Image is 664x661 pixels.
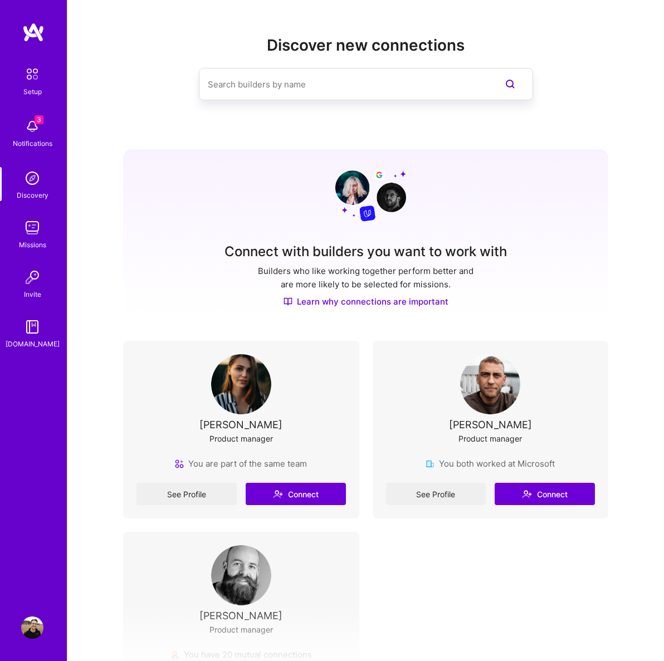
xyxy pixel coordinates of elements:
div: Invite [24,288,41,300]
div: Missions [19,239,46,251]
img: Grow your network [325,160,406,222]
h3: Connect with builders you want to work with [224,244,507,260]
div: Product manager [209,433,273,444]
div: [PERSON_NAME] [449,419,532,430]
span: 3 [35,115,43,124]
p: Builders who like working together perform better and are more likely to be selected for missions. [256,265,476,291]
img: Invite [21,266,43,288]
i: icon SearchPurple [504,77,517,91]
img: teamwork [21,217,43,239]
img: Discover [284,297,292,306]
div: Setup [23,86,42,97]
div: Discovery [17,189,48,201]
div: You both worked at Microsoft [426,458,555,469]
img: team [175,459,184,468]
img: User Avatar [211,354,271,414]
a: Learn why connections are important [284,296,448,307]
div: Product manager [458,433,522,444]
img: User Avatar [211,545,271,605]
div: [DOMAIN_NAME] [6,338,60,350]
img: User Avatar [21,616,43,639]
a: User Avatar [18,616,46,639]
h2: Discover new connections [123,36,608,55]
img: setup [21,62,44,86]
input: Search builders by name [208,70,480,99]
img: bell [21,115,43,138]
div: [PERSON_NAME] [199,419,282,430]
img: guide book [21,316,43,338]
img: discovery [21,167,43,189]
div: You are part of the same team [175,458,307,469]
img: User Avatar [460,354,520,414]
div: Notifications [13,138,52,149]
img: logo [22,22,45,42]
img: company icon [426,459,434,468]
